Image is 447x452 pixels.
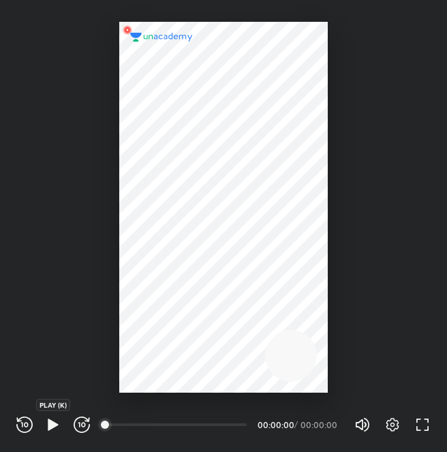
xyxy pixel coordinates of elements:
div: / [294,421,298,429]
div: 00:00:00 [258,421,292,429]
img: logo.2a7e12a2.svg [130,33,193,42]
div: PLAY (K) [36,399,70,411]
div: 00:00:00 [300,421,338,429]
img: wMgqJGBwKWe8AAAAABJRU5ErkJggg== [119,22,136,38]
